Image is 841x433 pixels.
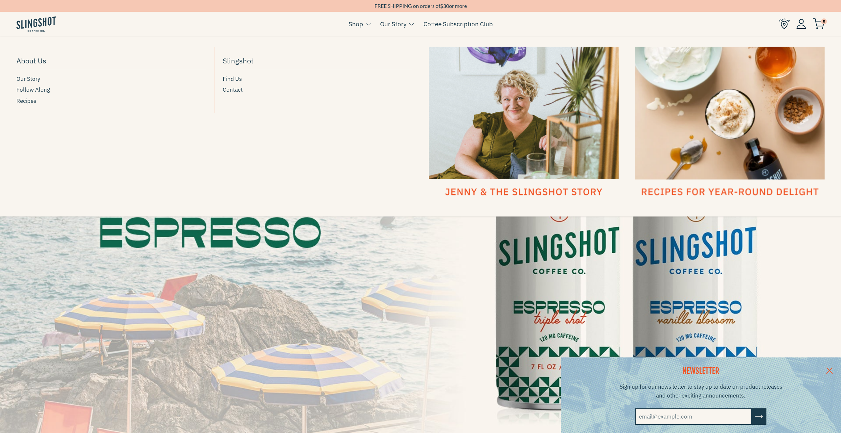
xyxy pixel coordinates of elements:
img: Find Us [779,18,790,29]
a: Slingshot [223,53,413,69]
a: Our Story [380,19,406,29]
a: Follow Along [16,85,206,94]
img: cart [813,18,825,29]
span: $ [440,3,443,9]
input: email@example.com [635,408,752,425]
span: About Us [16,55,46,66]
span: Our Story [16,75,40,83]
a: Coffee Subscription Club [423,19,493,29]
a: Recipes [16,97,206,105]
h2: NEWSLETTER [619,366,783,377]
a: Our Story [16,75,206,83]
p: Sign up for our news letter to stay up to date on product releases and other exciting announcements. [619,382,783,400]
a: Find Us [223,75,413,83]
span: Recipes [16,97,36,105]
a: 0 [813,20,825,28]
span: Slingshot [223,55,254,66]
a: Contact [223,85,413,94]
a: Shop [349,19,363,29]
img: Account [796,19,806,29]
span: 0 [821,18,827,24]
span: Follow Along [16,85,50,94]
span: 30 [443,3,449,9]
span: Find Us [223,75,242,83]
a: About Us [16,53,206,69]
span: Contact [223,85,243,94]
